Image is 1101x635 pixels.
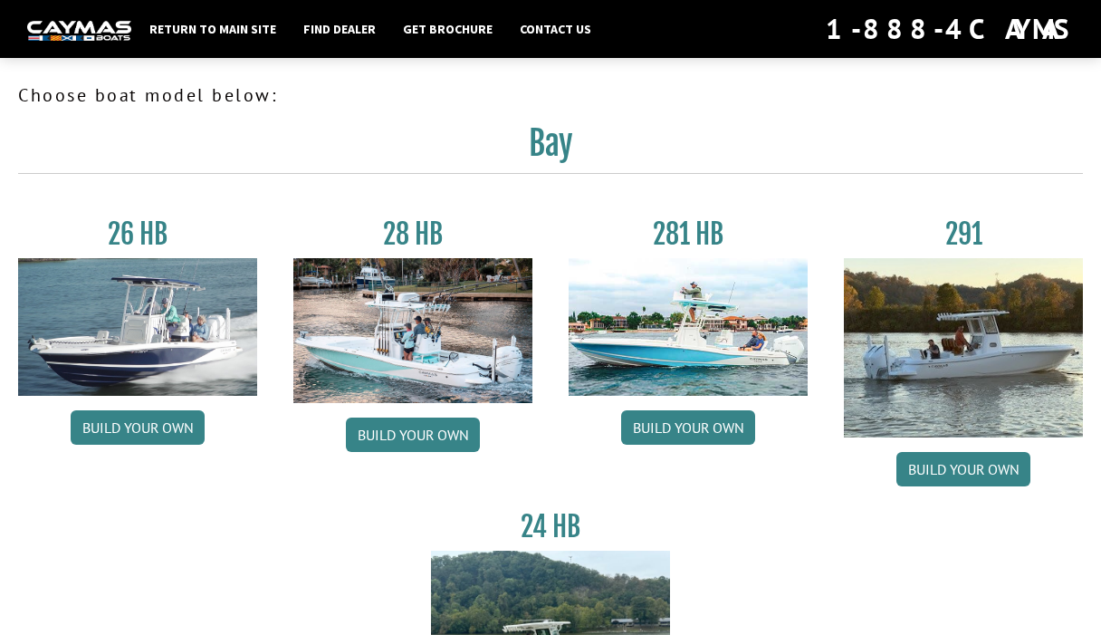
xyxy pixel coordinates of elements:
a: Return to main site [140,17,285,41]
img: white-logo-c9c8dbefe5ff5ceceb0f0178aa75bf4bb51f6bca0971e226c86eb53dfe498488.png [27,21,131,40]
h3: 281 HB [569,217,808,251]
a: Find Dealer [294,17,385,41]
a: Build your own [346,418,480,452]
img: 26_new_photo_resized.jpg [18,258,257,396]
p: Choose boat model below: [18,82,1083,109]
a: Build your own [71,410,205,445]
a: Build your own [896,452,1030,486]
h3: 28 HB [293,217,532,251]
h3: 26 HB [18,217,257,251]
h3: 24 HB [431,510,670,544]
div: 1-888-4CAYMAS [826,9,1074,49]
a: Build your own [621,410,755,445]
a: Contact Us [511,17,600,41]
a: Get Brochure [394,17,502,41]
h3: 291 [844,217,1083,251]
img: 28_hb_thumbnail_for_caymas_connect.jpg [293,258,532,403]
img: 28-hb-twin.jpg [569,258,808,396]
h2: Bay [18,123,1083,174]
img: 291_Thumbnail.jpg [844,258,1083,438]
